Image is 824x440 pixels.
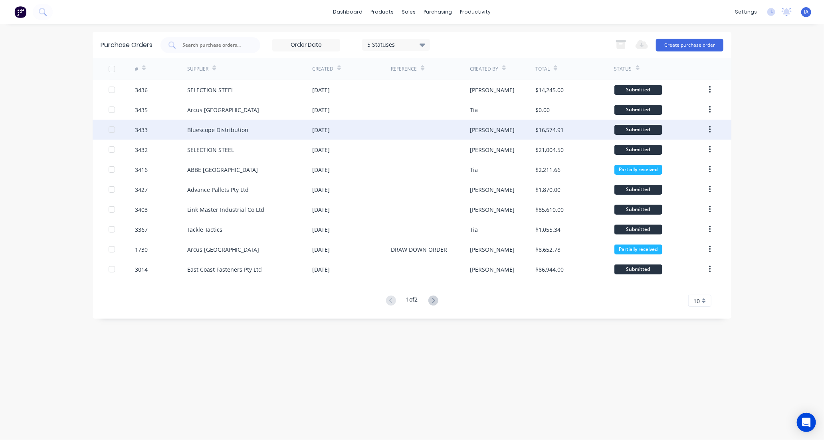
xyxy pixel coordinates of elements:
div: [PERSON_NAME] [470,245,515,254]
div: [PERSON_NAME] [470,146,515,154]
div: Partially received [614,165,662,175]
div: Link Master Industrial Co Ltd [187,205,264,214]
div: Tackle Tactics [187,225,222,234]
div: 1 of 2 [406,295,418,307]
div: settings [731,6,761,18]
div: [DATE] [312,106,330,114]
div: [DATE] [312,205,330,214]
div: Reference [391,65,417,73]
div: ABBE [GEOGRAPHIC_DATA] [187,166,258,174]
div: Created [312,65,333,73]
div: $14,245.00 [535,86,564,94]
div: [DATE] [312,185,330,194]
div: 3432 [135,146,148,154]
div: Arcus [GEOGRAPHIC_DATA] [187,245,259,254]
div: Open Intercom Messenger [797,413,816,432]
div: [PERSON_NAME] [470,126,515,134]
div: 3416 [135,166,148,174]
div: $16,574.91 [535,126,564,134]
div: Bluescope Distribution [187,126,248,134]
div: purchasing [420,6,456,18]
span: 10 [693,297,700,305]
div: $86,944.00 [535,265,564,274]
div: 3435 [135,106,148,114]
div: $1,870.00 [535,185,561,194]
div: $85,610.00 [535,205,564,214]
div: 3436 [135,86,148,94]
div: [PERSON_NAME] [470,185,515,194]
div: 1730 [135,245,148,254]
div: $2,211.66 [535,166,561,174]
div: [DATE] [312,86,330,94]
a: dashboard [329,6,367,18]
div: 3367 [135,225,148,234]
div: DRAW DOWN ORDER [391,245,447,254]
div: sales [398,6,420,18]
div: Submitted [614,185,662,195]
div: 3403 [135,205,148,214]
div: products [367,6,398,18]
div: [DATE] [312,225,330,234]
input: Search purchase orders... [182,41,248,49]
div: [DATE] [312,126,330,134]
div: $1,055.34 [535,225,561,234]
div: [DATE] [312,265,330,274]
div: [DATE] [312,166,330,174]
div: 3014 [135,265,148,274]
div: Purchase Orders [101,40,153,50]
div: Tia [470,166,478,174]
div: [PERSON_NAME] [470,205,515,214]
div: SELECTION STEEL [187,86,234,94]
div: East Coast Fasteners Pty Ltd [187,265,262,274]
img: Factory [14,6,26,18]
div: Status [614,65,632,73]
div: 5 Statuses [368,40,425,49]
div: SELECTION STEEL [187,146,234,154]
div: Submitted [614,205,662,215]
div: [PERSON_NAME] [470,86,515,94]
div: Submitted [614,264,662,274]
div: productivity [456,6,495,18]
button: Create purchase order [656,39,723,51]
div: Arcus [GEOGRAPHIC_DATA] [187,106,259,114]
div: Tia [470,106,478,114]
div: $0.00 [535,106,550,114]
div: Submitted [614,125,662,135]
div: Total [535,65,550,73]
span: IA [804,8,809,16]
div: $8,652.78 [535,245,561,254]
div: Submitted [614,105,662,115]
div: Supplier [187,65,208,73]
input: Order Date [273,39,340,51]
div: Tia [470,225,478,234]
div: Partially received [614,245,662,255]
div: Submitted [614,145,662,155]
div: [PERSON_NAME] [470,265,515,274]
div: Advance Pallets Pty Ltd [187,185,249,194]
div: 3427 [135,185,148,194]
div: Submitted [614,85,662,95]
div: $21,004.50 [535,146,564,154]
div: 3433 [135,126,148,134]
div: [DATE] [312,245,330,254]
div: [DATE] [312,146,330,154]
div: Submitted [614,225,662,235]
div: # [135,65,138,73]
div: Created By [470,65,498,73]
